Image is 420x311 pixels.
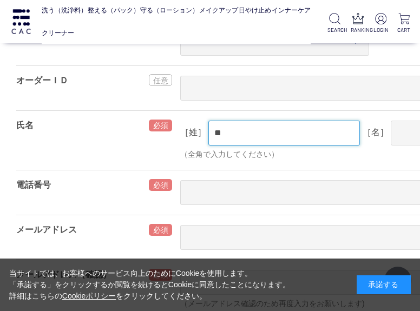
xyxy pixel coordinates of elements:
a: Cookieポリシー [62,292,116,300]
p: LOGIN [373,26,388,34]
a: SEARCH [327,13,342,34]
label: 電話番号 [16,180,51,189]
p: CART [397,26,411,34]
label: ［名］ [363,128,389,137]
div: 承諾する [357,275,411,294]
div: 当サイトでは、お客様へのサービス向上のためにCookieを使用します。 「承諾する」をクリックするか閲覧を続けるとCookieに同意したことになります。 詳細はこちらの をクリックしてください。 [9,268,291,302]
a: クリーナー [42,22,74,44]
a: CART [397,13,411,34]
img: logo [10,9,32,34]
a: LOGIN [373,13,388,34]
a: RANKING [351,13,365,34]
p: RANKING [351,26,365,34]
label: ［姓］ [180,128,206,137]
label: メールアドレス [16,225,77,234]
p: SEARCH [327,26,342,34]
label: 氏名 [16,121,34,130]
label: オーダーＩＤ [16,76,68,85]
